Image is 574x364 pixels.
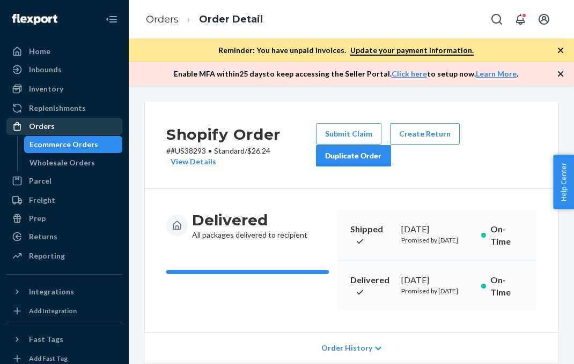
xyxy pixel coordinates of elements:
div: Add Integration [29,306,77,315]
div: Duplicate Order [325,150,382,161]
div: [DATE] [401,274,472,286]
div: Prep [29,213,46,224]
button: Fast Tags [6,331,122,348]
div: Ecommerce Orders [30,139,98,150]
div: Fast Tags [29,334,63,345]
button: Close Navigation [101,9,122,30]
div: Reporting [29,251,65,261]
button: View Details [166,156,216,167]
a: Learn More [476,69,517,78]
div: Wholesale Orders [30,157,95,168]
a: Order Detail [199,13,263,25]
span: Standard [214,146,245,155]
a: Reporting [6,247,122,264]
span: • [208,146,212,155]
div: Returns [29,231,57,242]
h3: Delivered [192,210,307,230]
button: Submit Claim [316,123,381,145]
ol: breadcrumbs [137,4,271,35]
a: Returns [6,228,122,245]
p: Promised by [DATE] [401,236,472,245]
div: Home [29,46,50,57]
div: All packages delivered to recipient [192,210,307,240]
a: Home [6,43,122,60]
button: Open notifications [510,9,531,30]
div: Add Fast Tag [29,354,68,363]
p: # #US38293 / $26.24 [166,146,316,167]
div: Inventory [29,84,63,94]
p: On-Time [490,223,524,248]
a: Update your payment information. [350,45,474,56]
div: [DATE] [401,223,472,236]
h2: Shopify Order [166,123,316,146]
a: Ecommerce Orders [24,136,123,153]
p: On-Time [490,274,524,299]
a: Add Integration [6,305,122,317]
img: Flexport logo [12,14,57,25]
div: Orders [29,121,55,132]
div: Inbounds [29,64,62,75]
button: Help Center [553,155,574,209]
a: Orders [6,118,122,135]
button: Open Search Box [486,9,507,30]
p: Promised by [DATE] [401,286,472,295]
a: Parcel [6,172,122,189]
button: Open account menu [533,9,555,30]
a: Wholesale Orders [24,154,123,171]
span: Order History [321,343,372,353]
p: Shipped [350,223,393,248]
a: Replenishments [6,100,122,117]
a: Click here [392,69,427,78]
a: Freight [6,192,122,209]
button: Integrations [6,283,122,300]
div: Freight [29,195,55,206]
div: Replenishments [29,103,86,113]
a: Inventory [6,80,122,97]
p: Reminder: You have unpaid invoices. [218,45,474,56]
p: Delivered [350,274,393,299]
button: Create Return [390,123,460,145]
a: Prep [6,210,122,227]
a: Inbounds [6,61,122,78]
p: Enable MFA within 25 days to keep accessing the Seller Portal. to setup now. . [174,69,518,79]
a: Orders [146,13,179,25]
button: Duplicate Order [316,145,391,166]
div: Parcel [29,176,51,186]
div: Integrations [29,286,74,297]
